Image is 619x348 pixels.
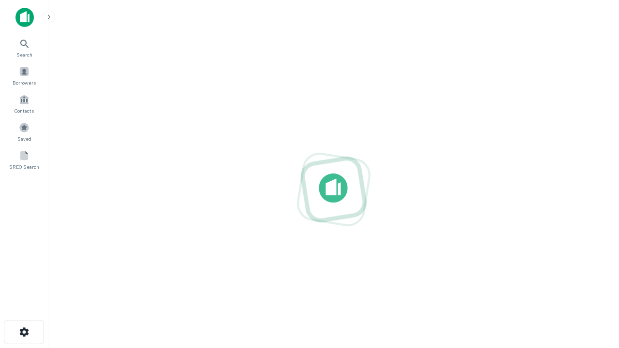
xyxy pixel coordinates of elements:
[15,107,34,115] span: Contacts
[9,163,39,171] span: SREO Search
[16,51,32,58] span: Search
[3,90,45,116] a: Contacts
[3,118,45,145] a: Saved
[571,240,619,286] iframe: Chat Widget
[17,135,31,143] span: Saved
[13,79,36,87] span: Borrowers
[3,34,45,60] a: Search
[15,8,34,27] img: capitalize-icon.png
[3,146,45,173] a: SREO Search
[3,62,45,88] a: Borrowers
